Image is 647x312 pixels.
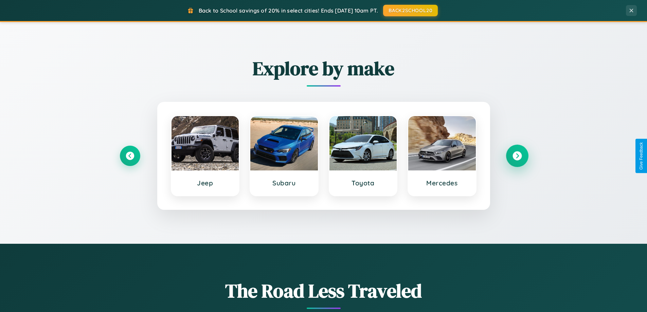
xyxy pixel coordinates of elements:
[639,142,644,170] div: Give Feedback
[199,7,378,14] span: Back to School savings of 20% in select cities! Ends [DATE] 10am PT.
[178,179,232,187] h3: Jeep
[120,278,527,304] h1: The Road Less Traveled
[336,179,390,187] h3: Toyota
[257,179,311,187] h3: Subaru
[120,55,527,81] h2: Explore by make
[415,179,469,187] h3: Mercedes
[383,5,438,16] button: BACK2SCHOOL20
